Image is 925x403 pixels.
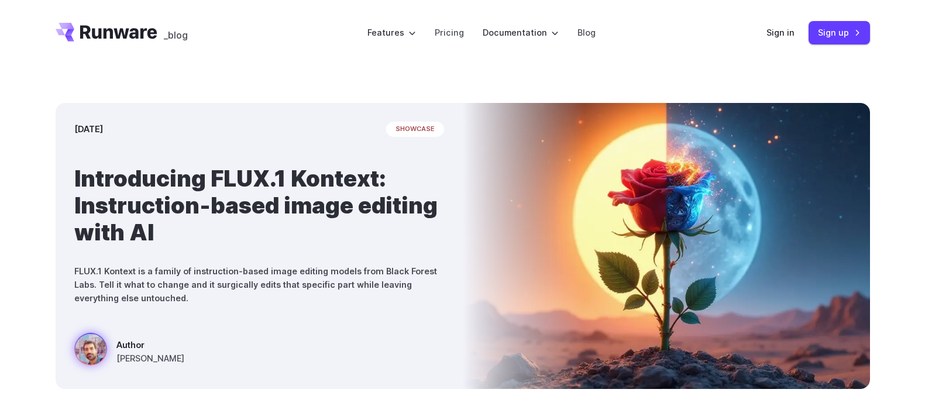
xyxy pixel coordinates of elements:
[463,103,870,389] img: Surreal rose in a desert landscape, split between day and night with the sun and moon aligned beh...
[367,26,416,39] label: Features
[386,122,444,137] span: showcase
[74,165,444,246] h1: Introducing FLUX.1 Kontext: Instruction-based image editing with AI
[483,26,559,39] label: Documentation
[164,23,188,42] a: _blog
[577,26,596,39] a: Blog
[766,26,795,39] a: Sign in
[74,122,103,136] time: [DATE]
[809,21,870,44] a: Sign up
[116,338,184,352] span: Author
[164,30,188,40] span: _blog
[74,333,184,370] a: Surreal rose in a desert landscape, split between day and night with the sun and moon aligned beh...
[435,26,464,39] a: Pricing
[56,23,157,42] a: Go to /
[74,264,444,305] p: FLUX.1 Kontext is a family of instruction-based image editing models from Black Forest Labs. Tell...
[116,352,184,365] span: [PERSON_NAME]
